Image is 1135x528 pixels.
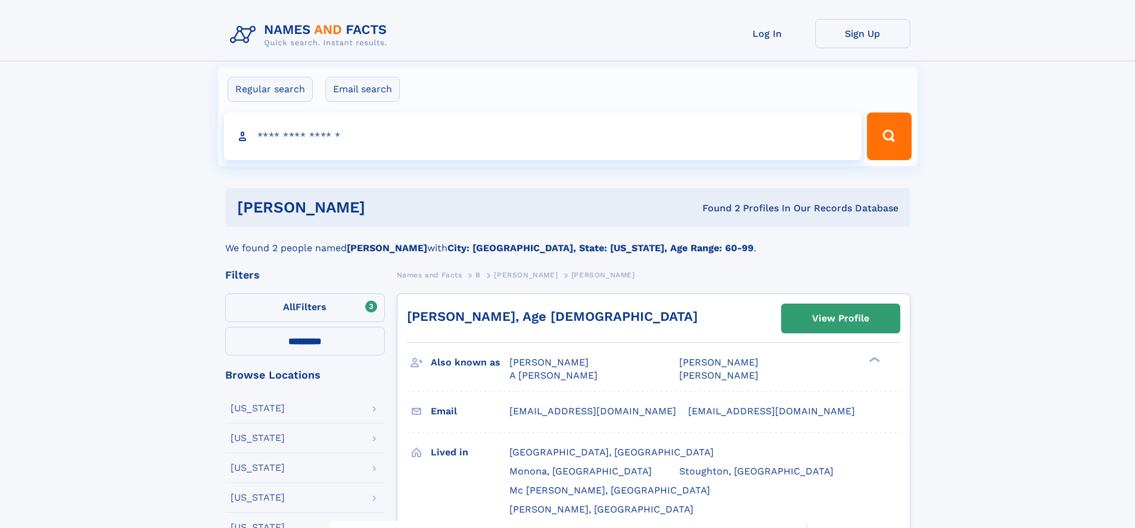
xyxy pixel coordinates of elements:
[228,77,313,102] label: Regular search
[237,200,534,215] h1: [PERSON_NAME]
[782,304,900,333] a: View Profile
[867,113,911,160] button: Search Button
[866,356,881,364] div: ❯
[431,352,509,373] h3: Also known as
[509,504,694,515] span: [PERSON_NAME], [GEOGRAPHIC_DATA]
[225,270,385,280] div: Filters
[688,405,855,417] span: [EMAIL_ADDRESS][DOMAIN_NAME]
[325,77,400,102] label: Email search
[231,433,285,443] div: [US_STATE]
[494,271,558,279] span: [PERSON_NAME]
[225,293,385,322] label: Filters
[475,267,481,282] a: B
[679,370,758,381] span: [PERSON_NAME]
[431,442,509,463] h3: Lived in
[231,493,285,502] div: [US_STATE]
[347,242,427,254] b: [PERSON_NAME]
[225,19,397,51] img: Logo Names and Facts
[679,357,758,368] span: [PERSON_NAME]
[509,446,714,458] span: [GEOGRAPHIC_DATA], [GEOGRAPHIC_DATA]
[475,271,481,279] span: B
[431,401,509,421] h3: Email
[447,242,754,254] b: City: [GEOGRAPHIC_DATA], State: [US_STATE], Age Range: 60-99
[509,370,598,381] span: A [PERSON_NAME]
[571,271,635,279] span: [PERSON_NAME]
[815,19,910,48] a: Sign Up
[720,19,815,48] a: Log In
[225,227,910,255] div: We found 2 people named with .
[231,463,285,473] div: [US_STATE]
[534,202,898,215] div: Found 2 Profiles In Our Records Database
[509,465,652,477] span: Monona, [GEOGRAPHIC_DATA]
[231,404,285,413] div: [US_STATE]
[509,357,589,368] span: [PERSON_NAME]
[407,309,698,324] a: [PERSON_NAME], Age [DEMOGRAPHIC_DATA]
[224,113,862,160] input: search input
[283,301,296,313] span: All
[509,405,676,417] span: [EMAIL_ADDRESS][DOMAIN_NAME]
[509,485,710,496] span: Mc [PERSON_NAME], [GEOGRAPHIC_DATA]
[679,465,834,477] span: Stoughton, [GEOGRAPHIC_DATA]
[225,370,385,380] div: Browse Locations
[397,267,462,282] a: Names and Facts
[812,305,869,332] div: View Profile
[494,267,558,282] a: [PERSON_NAME]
